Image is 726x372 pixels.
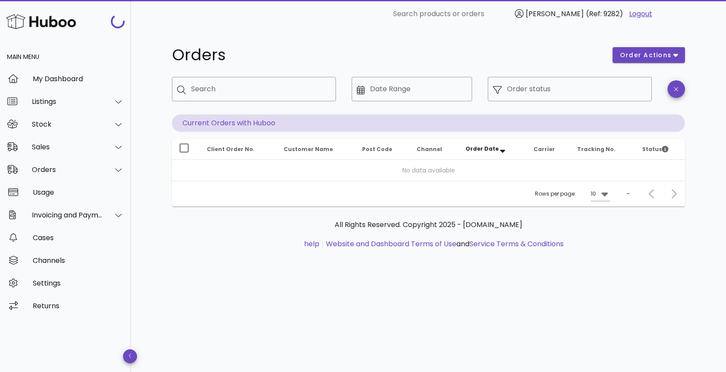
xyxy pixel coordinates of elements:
span: Post Code [362,145,392,153]
li: and [323,239,564,249]
th: Order Date: Sorted descending. Activate to remove sorting. [459,139,527,160]
div: – [627,190,630,198]
div: Orders [32,165,103,174]
span: Tracking No. [577,145,616,153]
a: help [304,239,319,249]
a: Logout [629,9,652,19]
div: 10Rows per page: [591,187,610,201]
div: 10 [591,190,596,198]
th: Carrier [527,139,570,160]
span: order actions [620,51,672,60]
span: Channel [417,145,442,153]
div: Invoicing and Payments [32,211,103,219]
div: My Dashboard [33,75,124,83]
div: Listings [32,97,103,106]
div: Returns [33,302,124,310]
div: Usage [33,188,124,196]
th: Tracking No. [570,139,635,160]
span: Client Order No. [207,145,255,153]
img: Huboo Logo [6,12,76,31]
td: No data available [172,160,685,181]
div: Channels [33,256,124,265]
th: Client Order No. [200,139,277,160]
div: Settings [33,279,124,287]
h1: Orders [172,47,602,63]
div: Stock [32,120,103,128]
div: Sales [32,143,103,151]
span: Order Date [466,145,499,152]
button: order actions [613,47,685,63]
a: Service Terms & Conditions [469,239,564,249]
span: Carrier [534,145,555,153]
span: [PERSON_NAME] [526,9,584,19]
div: Cases [33,234,124,242]
span: (Ref: 9282) [586,9,623,19]
th: Channel [410,139,459,160]
th: Status [635,139,685,160]
p: All Rights Reserved. Copyright 2025 - [DOMAIN_NAME] [179,220,678,230]
span: Status [642,145,668,153]
a: Website and Dashboard Terms of Use [326,239,456,249]
p: Current Orders with Huboo [172,114,685,132]
div: Rows per page: [535,181,610,207]
th: Customer Name [277,139,355,160]
th: Post Code [355,139,410,160]
span: Customer Name [284,145,333,153]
